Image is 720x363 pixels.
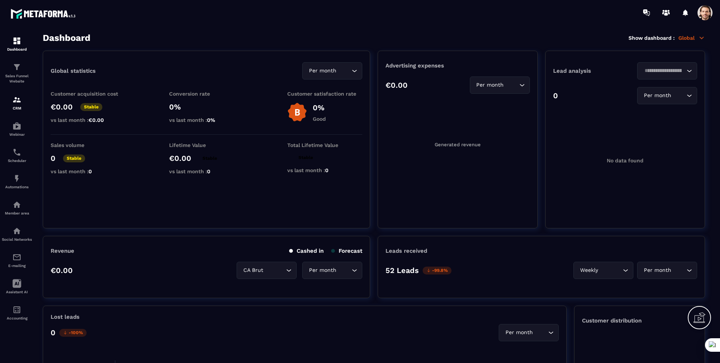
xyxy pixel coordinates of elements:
div: Search for option [637,87,697,104]
img: b-badge-o.b3b20ee6.svg [287,102,307,122]
a: automationsautomationsWebinar [2,116,32,142]
span: Per month [475,81,505,89]
p: Lifetime Value [169,142,244,148]
input: Search for option [338,266,350,274]
a: Assistant AI [2,273,32,300]
p: CRM [2,106,32,110]
input: Search for option [673,91,685,100]
p: Lead analysis [553,67,625,74]
p: Global [678,34,705,41]
h3: Dashboard [43,33,90,43]
span: €0.00 [88,117,104,123]
div: Search for option [573,262,633,279]
img: formation [12,36,21,45]
p: vs last month : [51,117,126,123]
a: formationformationSales Funnel Website [2,57,32,90]
p: Show dashboard : [628,35,675,41]
p: Automations [2,185,32,189]
span: Weekly [578,266,600,274]
span: Per month [307,266,338,274]
a: automationsautomationsAutomations [2,168,32,195]
img: formation [12,95,21,104]
p: Cashed in [289,247,324,254]
div: Search for option [470,76,530,94]
img: scheduler [12,148,21,157]
p: Conversion rate [169,91,244,97]
p: Lost leads [51,313,79,320]
p: 0% [169,102,244,111]
img: email [12,253,21,262]
span: Per month [642,266,673,274]
a: formationformationCRM [2,90,32,116]
img: accountant [12,305,21,314]
div: Search for option [637,62,697,79]
span: Per month [307,67,338,75]
span: 0% [207,117,215,123]
p: vs last month : [287,167,362,173]
input: Search for option [600,266,621,274]
span: 0 [88,168,92,174]
input: Search for option [338,67,350,75]
p: Advertising expenses [385,62,529,69]
img: formation [12,63,21,72]
p: Stable [199,154,221,162]
p: Total Lifetime Value [287,142,362,148]
p: Customer acquisition cost [51,91,126,97]
p: Forecast [331,247,362,254]
p: Leads received [385,247,427,254]
span: CA Brut [241,266,265,274]
p: -100% [59,329,87,337]
p: Customer distribution [582,317,697,324]
p: €0.00 [51,266,73,275]
input: Search for option [265,266,284,274]
div: Search for option [637,262,697,279]
p: Revenue [51,247,74,254]
p: Good [313,116,326,122]
p: 52 Leads [385,266,419,275]
p: Customer satisfaction rate [287,91,362,97]
img: automations [12,200,21,209]
p: Sales volume [51,142,126,148]
p: Stable [295,154,317,162]
p: E-mailing [2,264,32,268]
a: formationformationDashboard [2,31,32,57]
p: €0.00 [385,81,408,90]
img: automations [12,174,21,183]
a: social-networksocial-networkSocial Networks [2,221,32,247]
img: automations [12,121,21,130]
p: €0.00 [169,154,191,163]
p: 0 [51,154,55,163]
p: Global statistics [51,67,96,74]
p: No data found [607,157,643,163]
p: €0.00 [51,102,73,111]
div: Search for option [302,262,362,279]
span: 0 [207,168,210,174]
p: 0 [553,91,558,100]
img: social-network [12,226,21,235]
span: Per month [642,91,673,100]
p: 0 [51,328,55,337]
a: emailemailE-mailing [2,247,32,273]
img: logo [10,7,78,21]
input: Search for option [505,81,517,89]
input: Search for option [534,328,546,337]
div: Search for option [302,62,362,79]
div: Search for option [499,324,559,341]
p: vs last month : [169,168,244,174]
p: Scheduler [2,159,32,163]
a: automationsautomationsMember area [2,195,32,221]
span: Per month [504,328,534,337]
p: Assistant AI [2,290,32,294]
p: Sales Funnel Website [2,73,32,84]
p: -99.8% [423,267,451,274]
span: 0 [325,167,328,173]
p: Stable [63,154,85,162]
p: 0% [313,103,326,112]
div: Search for option [237,262,297,279]
p: Stable [80,103,102,111]
input: Search for option [673,266,685,274]
p: vs last month : [51,168,126,174]
a: accountantaccountantAccounting [2,300,32,326]
a: schedulerschedulerScheduler [2,142,32,168]
p: Member area [2,211,32,215]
